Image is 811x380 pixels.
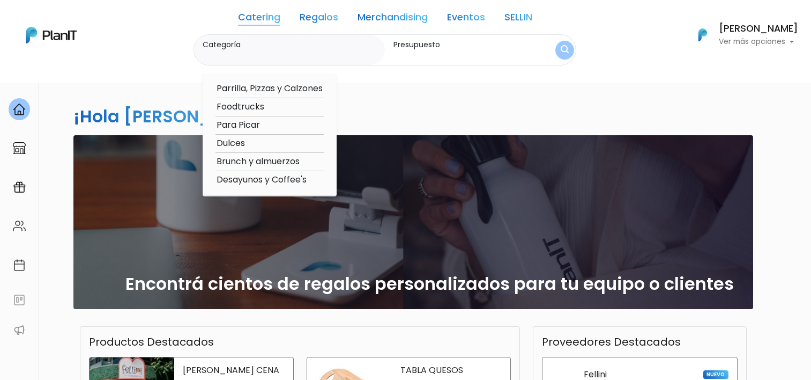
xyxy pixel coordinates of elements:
h2: Encontrá cientos de regalos personalizados para tu equipo o clientes [125,274,734,294]
img: PlanIt Logo [26,27,77,43]
p: TABLA QUESOS [400,366,502,375]
option: Brunch y almuerzos [215,155,324,169]
option: Desayunos y Coffee's [215,173,324,187]
option: Para Picar [215,119,324,132]
option: Parrilla, Pizzas y Calzones [215,82,324,96]
a: SELLIN [504,13,532,26]
h6: [PERSON_NAME] [719,24,798,34]
option: Dulces [215,137,324,150]
img: home-e721727adea9d79c4d83392d1f703f7f8bce08238fde08b1acbfd93340b81755.svg [13,103,26,116]
a: Catering [238,13,280,26]
img: campaigns-02234683943229c281be62815700db0a1741e53638e28bf9629b52c665b00959.svg [13,181,26,194]
label: Categoría [203,39,381,50]
button: PlanIt Logo [PERSON_NAME] Ver más opciones [684,21,798,49]
span: NUEVO [703,370,728,379]
img: people-662611757002400ad9ed0e3c099ab2801c6687ba6c219adb57efc949bc21e19d.svg [13,220,26,232]
p: Fellini [584,370,607,379]
img: PlanIt Logo [691,23,715,47]
a: Regalos [300,13,338,26]
p: Ver más opciones [719,38,798,46]
h2: ¡Hola [PERSON_NAME]! [73,104,277,128]
img: feedback-78b5a0c8f98aac82b08bfc38622c3050aee476f2c9584af64705fc4e61158814.svg [13,294,26,306]
img: calendar-87d922413cdce8b2cf7b7f5f62616a5cf9e4887200fb71536465627b3292af00.svg [13,259,26,272]
img: marketplace-4ceaa7011d94191e9ded77b95e3339b90024bf715f7c57f8cf31f2d8c509eaba.svg [13,142,26,155]
option: Foodtrucks [215,100,324,114]
a: Merchandising [358,13,428,26]
label: Presupuesto [393,39,533,50]
h3: Proveedores Destacados [542,335,681,348]
p: [PERSON_NAME] CENA [183,366,284,375]
img: partners-52edf745621dab592f3b2c58e3bca9d71375a7ef29c3b500c9f145b62cc070d4.svg [13,324,26,337]
a: Eventos [447,13,485,26]
h3: Productos Destacados [89,335,214,348]
img: search_button-432b6d5273f82d61273b3651a40e1bd1b912527efae98b1b7a1b2c0702e16a8d.svg [561,45,569,55]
